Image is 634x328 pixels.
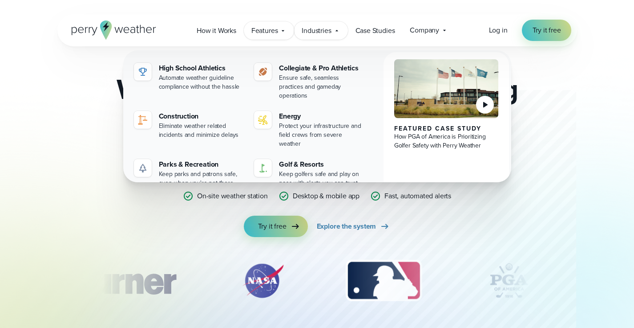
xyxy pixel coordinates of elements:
[410,25,439,36] span: Company
[137,163,148,173] img: parks-icon-grey.svg
[159,159,244,170] div: Parks & Recreation
[337,258,431,303] img: MLB.svg
[250,107,367,152] a: Energy Protect your infrastructure and field crews from severe weather
[348,21,403,40] a: Case Studies
[258,115,268,125] img: energy-icon@2x-1.svg
[62,258,189,303] div: 1 of 12
[159,111,244,122] div: Construction
[258,163,268,173] img: golf-iconV2.svg
[302,25,331,36] span: Industries
[279,74,364,100] div: Ensure safe, seamless practices and gameday operations
[489,25,508,35] span: Log in
[279,159,364,170] div: Golf & Resorts
[317,216,391,237] a: Explore the system
[258,221,287,232] span: Try it free
[159,122,244,139] div: Eliminate weather related incidents and minimize delays
[394,132,499,150] div: How PGA of America is Prioritizing Golfer Safety with Perry Weather
[355,25,395,36] span: Case Studies
[473,258,545,303] div: 4 of 12
[250,59,367,104] a: Collegiate & Pro Athletics Ensure safe, seamless practices and gameday operations
[62,258,189,303] img: Turner-Construction_1.svg
[130,107,247,143] a: Construction Eliminate weather related incidents and minimize delays
[279,122,364,148] div: Protect your infrastructure and field crews from severe weather
[250,156,367,191] a: Golf & Resorts Keep golfers safe and play on pace with alerts you can trust
[159,74,244,91] div: Automate weather guideline compliance without the hassle
[189,21,244,40] a: How it Works
[293,191,359,201] p: Desktop & mobile app
[394,59,499,118] img: PGA of America, Frisco Campus
[279,170,364,188] div: Keep golfers safe and play on pace with alerts you can trust
[232,258,294,303] div: 2 of 12
[102,258,533,307] div: slideshow
[473,258,545,303] img: PGA.svg
[232,258,294,303] img: NASA.svg
[337,258,431,303] div: 3 of 12
[522,20,572,41] a: Try it free
[384,52,509,198] a: PGA of America, Frisco Campus Featured Case Study How PGA of America is Prioritizing Golfer Safet...
[137,66,148,77] img: highschool-icon.svg
[533,25,561,36] span: Try it free
[258,66,268,77] img: proathletics-icon@2x-1.svg
[159,170,244,188] div: Keep parks and patrons safe, even when you're not there
[279,111,364,122] div: Energy
[197,25,236,36] span: How it Works
[130,156,247,191] a: Parks & Recreation Keep parks and patrons safe, even when you're not there
[251,25,278,36] span: Features
[197,191,268,201] p: On-site weather station
[102,75,533,132] h2: Weather Monitoring and Alerting System
[159,63,244,74] div: High School Athletics
[137,115,148,125] img: noun-crane-7630938-1@2x.svg
[394,125,499,132] div: Featured Case Study
[130,59,247,95] a: High School Athletics Automate weather guideline compliance without the hassle
[279,63,364,74] div: Collegiate & Pro Athletics
[317,221,376,232] span: Explore the system
[244,216,308,237] a: Try it free
[384,191,451,201] p: Fast, automated alerts
[489,25,508,36] a: Log in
